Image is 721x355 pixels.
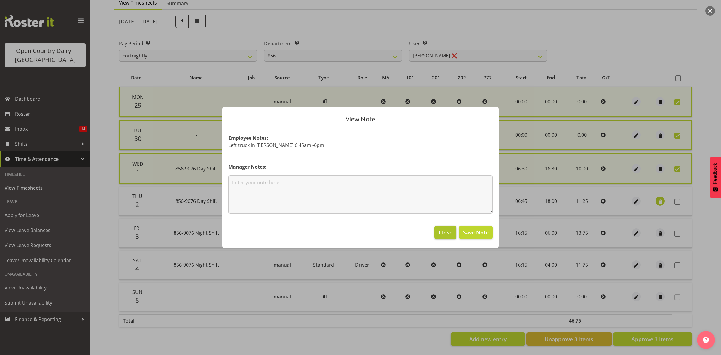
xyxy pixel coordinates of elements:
[228,163,493,170] h4: Manager Notes:
[703,337,709,343] img: help-xxl-2.png
[228,142,493,149] p: Left truck in [PERSON_NAME] 6.45am -6pm
[228,116,493,122] p: View Note
[463,228,489,236] span: Save Note
[439,228,452,236] span: Close
[710,157,721,198] button: Feedback - Show survey
[228,134,493,142] h4: Employee Notes:
[713,163,718,184] span: Feedback
[434,226,456,239] button: Close
[459,226,493,239] button: Save Note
